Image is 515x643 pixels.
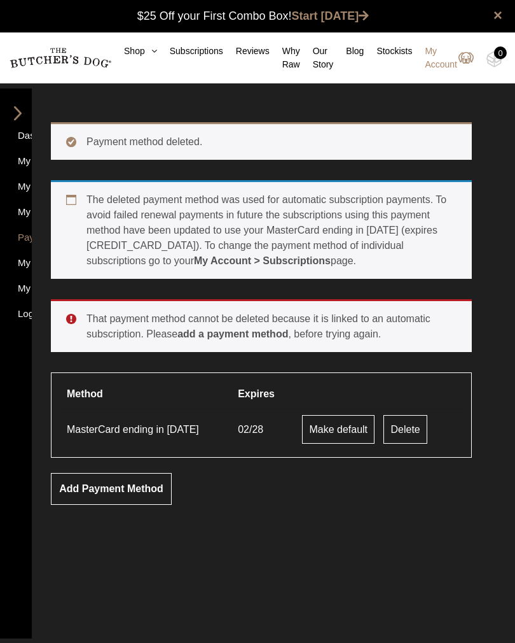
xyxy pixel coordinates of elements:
a: My Account [412,45,474,71]
span: Expires [238,388,275,399]
span: Method [67,388,103,399]
div: 0 [494,46,507,59]
a: Our Story [300,45,334,71]
a: Start [DATE] [292,10,369,22]
a: Subscriptions [157,45,223,58]
td: MasterCard ending in [DATE] [59,409,229,449]
a: My Subscriptions [8,180,24,197]
a: Add payment method [51,473,172,505]
a: close [493,8,502,23]
a: Make default [302,415,374,444]
li: That payment method cannot be deleted because it is linked to an automatic subscription. Please ,... [86,311,451,342]
div: Payment method deleted. [51,122,472,160]
a: Reviews [223,45,270,58]
a: My Orders [8,154,24,171]
a: Shop [111,45,157,58]
img: TBD_Cart-Empty.png [486,51,502,67]
a: My Addresses [8,205,24,222]
a: Blog [333,45,364,58]
a: My Dogs [8,281,24,299]
a: Why Raw [270,45,300,71]
a: My Details [8,256,24,273]
a: Payment Methods [8,230,24,248]
a: Delete [383,415,427,444]
a: Dashboard [8,129,24,146]
a: My Account > Subscriptions [194,255,331,266]
img: DropDown-right-side.png [8,106,27,120]
a: Logout [8,307,24,324]
td: 02/28 [230,409,290,449]
strong: add a payment method [177,329,288,339]
div: The deleted payment method was used for automatic subscription payments. To avoid failed renewal ... [51,180,472,279]
a: Stockists [364,45,412,58]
